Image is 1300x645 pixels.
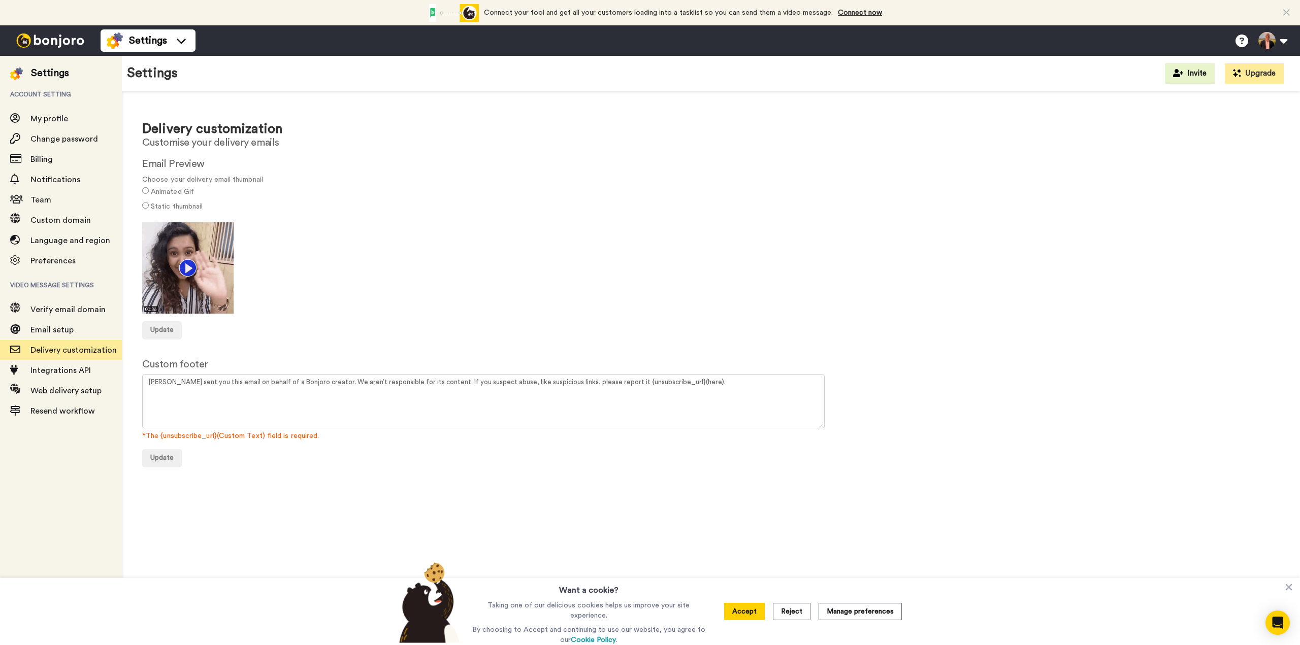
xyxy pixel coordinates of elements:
div: animation [423,4,479,22]
span: Verify email domain [30,305,106,314]
a: Connect now [838,9,882,16]
button: Manage preferences [819,603,902,620]
label: Static thumbnail [151,201,203,212]
span: My profile [30,115,68,123]
button: Update [142,449,182,467]
span: Integrations API [30,366,91,375]
p: Taking one of our delicious cookies helps us improve your site experience. [470,600,708,621]
button: Update [142,321,182,340]
span: Connect your tool and get all your customers loading into a tasklist so you can send them a video... [484,9,833,16]
span: Team [30,196,51,204]
img: c713b795-656f-4edb-9759-2201f17354ac.gif [142,222,234,314]
button: Invite [1165,63,1215,84]
div: Open Intercom Messenger [1265,610,1290,635]
h1: Settings [127,66,178,81]
textarea: [PERSON_NAME] sent you this email on behalf of a Bonjoro creator. We aren’t responsible for its c... [142,374,825,428]
h2: Email Preview [142,158,1280,169]
img: settings-colored.svg [10,67,23,80]
span: Notifications [30,176,80,184]
span: Update [150,454,174,461]
h1: Delivery customization [142,122,1280,137]
span: Update [150,326,174,333]
span: Settings [129,33,167,48]
span: Email setup [30,326,74,334]
span: Delivery customization [30,346,117,354]
span: Choose your delivery email thumbnail [142,175,1280,185]
h3: Want a cookie? [559,578,619,596]
span: Web delivery setup [30,387,102,395]
span: Billing [30,155,53,163]
img: bj-logo-header-white.svg [12,33,88,48]
h2: Customise your delivery emails [142,137,1280,148]
img: bear-with-cookie.png [390,562,465,643]
span: Preferences [30,257,76,265]
button: Accept [724,603,765,620]
p: By choosing to Accept and continuing to use our website, you agree to our . [470,625,708,645]
button: Upgrade [1225,63,1284,84]
span: Resend workflow [30,407,95,415]
img: settings-colored.svg [107,32,123,49]
button: Reject [773,603,810,620]
span: Custom domain [30,216,91,224]
a: Cookie Policy [571,636,616,643]
label: Animated Gif [151,187,194,197]
span: Language and region [30,236,110,245]
span: *The {unsubscribe_url}(Custom Text) field is required. [142,431,1280,442]
div: Settings [31,66,69,80]
span: Change password [30,135,98,143]
label: Custom footer [142,357,208,372]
